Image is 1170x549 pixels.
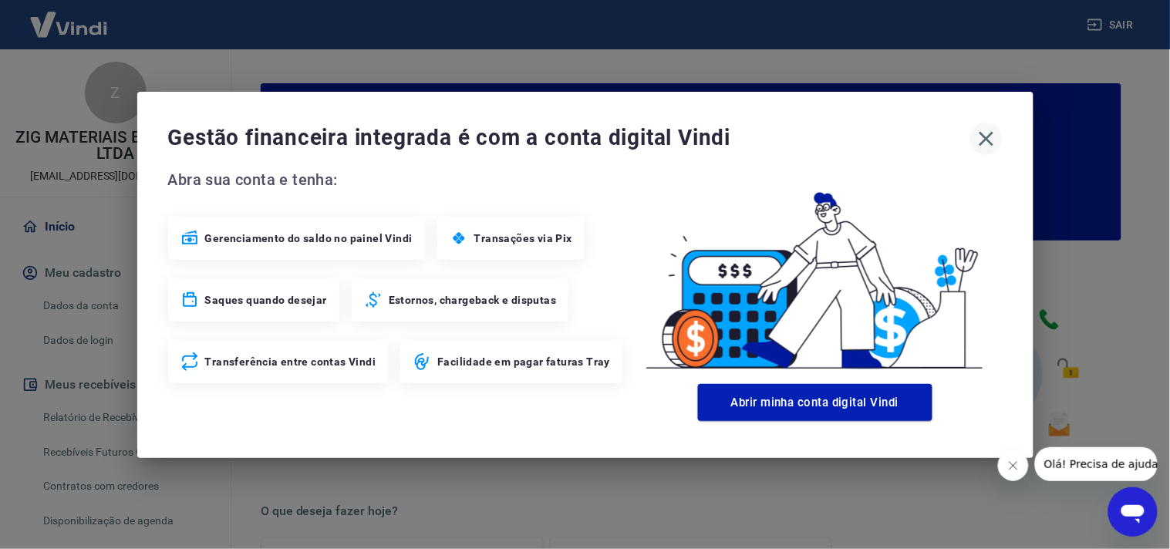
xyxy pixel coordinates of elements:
span: Olá! Precisa de ajuda? [9,11,130,23]
span: Gerenciamento do saldo no painel Vindi [205,231,413,246]
button: Abrir minha conta digital Vindi [698,384,932,421]
span: Transferência entre contas Vindi [205,354,376,369]
span: Gestão financeira integrada é com a conta digital Vindi [168,123,970,153]
span: Saques quando desejar [205,292,327,308]
span: Transações via Pix [474,231,572,246]
span: Estornos, chargeback e disputas [389,292,556,308]
span: Facilidade em pagar faturas Tray [437,354,610,369]
iframe: Botão para abrir a janela de mensagens [1108,487,1158,537]
iframe: Mensagem da empresa [1035,447,1158,481]
span: Abra sua conta e tenha: [168,167,628,192]
iframe: Fechar mensagem [998,450,1029,481]
img: Good Billing [628,167,1003,378]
